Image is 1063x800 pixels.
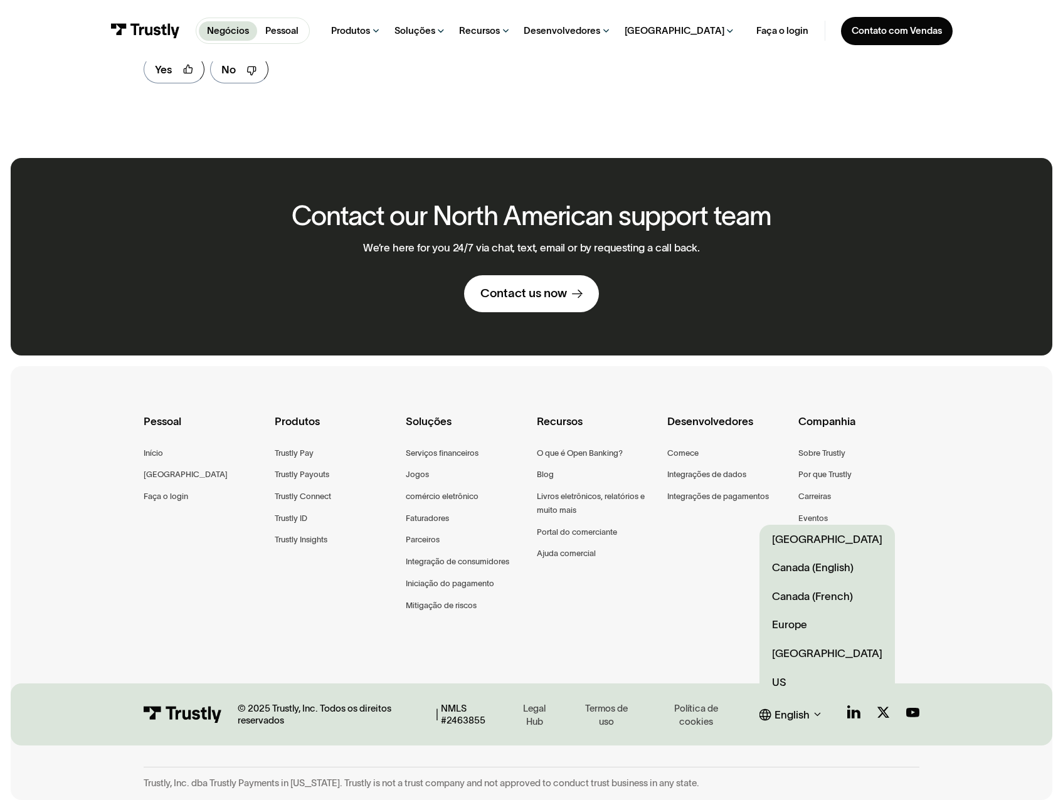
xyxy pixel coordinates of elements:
[275,512,307,525] a: Trustly ID
[406,577,494,591] a: Iniciação do pagamento
[578,702,635,729] div: Termos de uso
[658,702,734,729] div: Política de cookies
[667,490,769,503] a: Integrações de pagamentos
[464,275,599,312] a: Contact us now
[537,446,623,460] a: O que é Open Banking?
[210,55,268,83] a: No
[759,582,895,611] a: Canada (French)
[144,413,265,446] div: Pessoal
[759,610,895,639] a: Europe
[144,490,188,503] a: Faça o login
[759,639,895,668] a: [GEOGRAPHIC_DATA]
[759,707,826,723] div: English
[292,201,771,231] h2: Contact our North American support team
[275,468,329,482] a: Trustly Payouts
[406,468,429,482] a: Jogos
[406,599,477,613] a: Mitigação de riscos
[511,699,558,729] a: Legal Hub
[759,553,895,582] a: Canada (English)
[406,446,479,460] a: Serviços financeiros
[798,512,828,525] a: Eventos
[852,24,942,36] div: Contato com Vendas
[406,512,449,525] a: Faturadores
[459,24,500,36] div: Recursos
[406,555,509,569] div: Integração de consumidores
[537,547,596,561] a: Ajuda comercial
[394,24,435,36] div: Soluções
[667,446,699,460] a: Comece
[155,61,172,78] div: Yes
[406,533,440,547] a: Parceiros
[625,24,724,36] div: [GEOGRAPHIC_DATA]
[441,702,511,727] div: NMLS #2463855
[144,777,919,789] div: Trustly, Inc. dba Trustly Payments in [US_STATE]. Trustly is not a trust company and not approved...
[759,525,895,697] nav: English
[207,24,249,38] p: Negócios
[574,699,639,729] a: Termos de uso
[436,707,438,723] div: |
[524,24,600,36] div: Desenvolvedores
[144,468,228,482] a: [GEOGRAPHIC_DATA]
[275,533,327,547] a: Trustly Insights
[667,413,788,446] div: Desenvolvedores
[144,446,163,460] a: Início
[265,24,299,38] p: Pessoal
[537,413,658,446] div: Recursos
[841,17,953,45] a: Contato com Vendas
[257,21,307,41] a: Pessoal
[406,490,479,503] a: comércio eletrônico
[144,706,221,723] img: Trustly Logo
[275,446,314,460] a: Trustly Pay
[537,525,617,539] a: Portal do comerciante
[275,490,331,503] a: Trustly Connect
[537,468,554,482] a: Blog
[406,413,527,446] div: Soluções
[798,413,919,446] div: Companhia
[798,446,845,460] a: Sobre Trustly
[480,286,567,302] div: Contact us now
[667,468,746,482] a: Integrações de dados
[110,23,180,38] img: Trustly Logo
[756,24,808,36] a: Faça o login
[144,55,204,83] a: Yes
[655,699,738,729] a: Política de cookies
[515,702,554,729] div: Legal Hub
[331,24,370,36] div: Produtos
[363,241,700,254] p: We’re here for you 24/7 via chat, text, email or by requesting a call back.
[798,468,852,482] a: Por que Trustly
[759,525,895,554] a: [GEOGRAPHIC_DATA]
[199,21,257,41] a: Negócios
[537,490,658,517] a: Livros eletrônicos, relatórios e muito mais
[238,702,433,727] div: © 2025 Trustly, Inc. Todos os direitos reservados
[275,413,396,446] div: Produtos
[775,707,810,723] div: English
[221,61,236,78] div: No
[798,490,831,503] a: Carreiras
[759,668,895,697] a: US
